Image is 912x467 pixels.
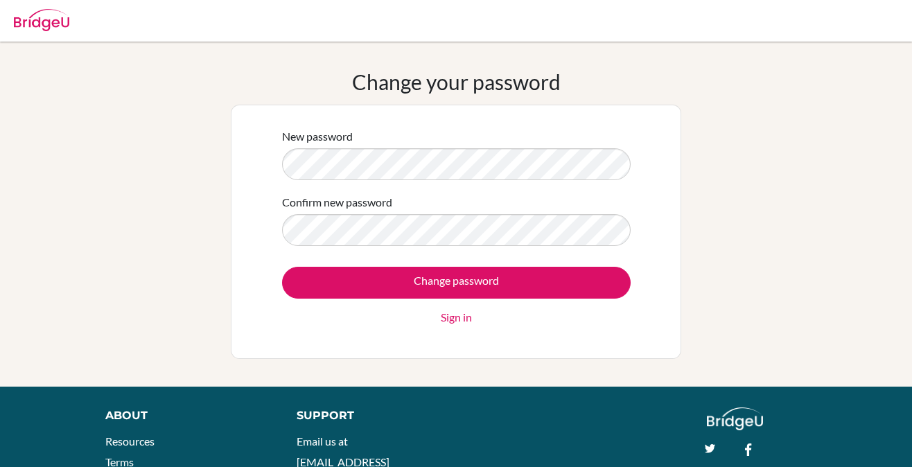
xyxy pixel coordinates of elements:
[282,194,392,211] label: Confirm new password
[707,407,763,430] img: logo_white@2x-f4f0deed5e89b7ecb1c2cc34c3e3d731f90f0f143d5ea2071677605dd97b5244.png
[441,309,472,326] a: Sign in
[105,407,265,424] div: About
[297,407,443,424] div: Support
[352,69,561,94] h1: Change your password
[14,9,69,31] img: Bridge-U
[105,434,155,448] a: Resources
[282,128,353,145] label: New password
[282,267,631,299] input: Change password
